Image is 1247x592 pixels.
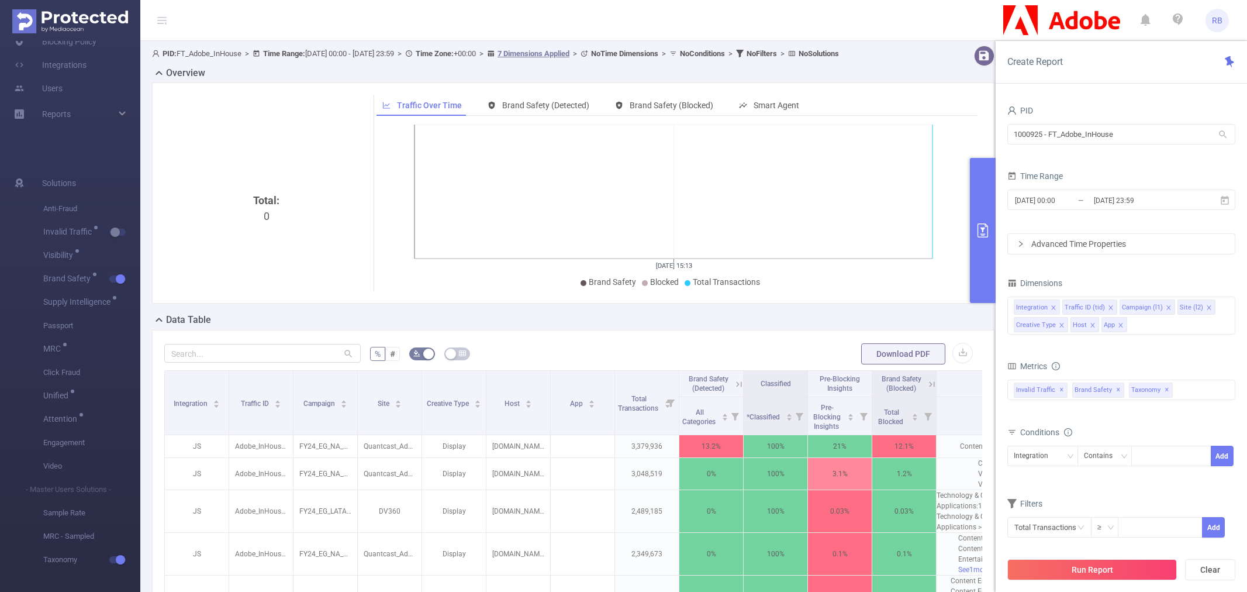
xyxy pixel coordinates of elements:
span: Sample Rate [43,501,140,525]
b: No Solutions [799,49,839,58]
i: icon: caret-up [589,398,595,402]
div: Sort [274,398,281,405]
span: ✕ [1165,383,1169,397]
span: Total Transactions [693,277,760,287]
i: icon: close [1051,305,1056,312]
div: Sort [340,398,347,405]
a: Integrations [14,53,87,77]
span: > [569,49,581,58]
i: icon: close [1166,305,1172,312]
p: 100% [744,435,807,457]
tspan: [DATE] 15:13 [655,262,692,270]
i: icon: caret-up [721,412,728,415]
span: Brand Safety (Blocked) [882,375,921,393]
i: icon: bg-colors [413,350,420,357]
p: 100% [744,463,807,485]
i: icon: close [1059,322,1065,329]
i: icon: caret-down [589,403,595,407]
p: FY24_EG_NA_DocumentCloud_Acrobat_Acquisition [225291] [293,543,357,565]
span: > [394,49,405,58]
div: Content Purpose > Entertainment Content : 100.00% [958,533,1120,543]
span: Total Blocked [878,408,905,426]
p: FY24_EG_LATAM_Creative_CCM_Acquisition_Buy [225751] [293,500,357,522]
span: Metrics [1007,362,1047,371]
span: Integration [174,400,209,408]
img: Protected Media [12,9,128,33]
i: icon: caret-up [213,398,220,402]
i: icon: caret-down [275,403,281,407]
span: Reports [42,109,71,119]
span: Dimensions [1007,278,1062,288]
i: icon: caret-up [275,398,281,402]
span: FT_Adobe_InHouse [DATE] 00:00 - [DATE] 23:59 +00:00 [152,49,839,58]
span: Pre-Blocking Insights [820,375,860,393]
span: Brand Safety (Blocked) [630,101,713,110]
div: Content Form Factor > Game : 100.00% [978,458,1099,469]
p: 3,379,936 [615,435,679,457]
i: icon: caret-up [526,398,532,402]
b: Time Range: [263,49,305,58]
div: Campaign (l1) [1122,300,1163,315]
p: Quantcast_AdobeDyn [358,543,422,565]
div: Sort [911,412,918,419]
span: Anti-Fraud [43,197,140,221]
p: Quantcast_AdobeDyn [358,435,422,457]
span: Filters [1007,499,1042,508]
li: Creative Type [1014,317,1068,332]
p: Adobe_InHouse [13539] [229,543,293,565]
i: icon: caret-up [395,398,402,402]
a: Blocking Policy [14,30,96,53]
span: > [777,49,788,58]
p: JS [165,543,229,565]
p: 3,048,519 [615,463,679,485]
span: % [375,349,381,359]
span: MRC [43,345,65,353]
i: Filter menu [920,397,936,435]
b: No Conditions [680,49,725,58]
p: [DOMAIN_NAME] [486,463,550,485]
p: Adobe_InHouse [13539] [229,463,293,485]
h2: Data Table [166,313,211,327]
span: Taxonomy [1129,383,1173,398]
button: Add [1202,517,1225,538]
a: Reports [42,102,71,126]
h2: Overview [166,66,205,80]
div: Sort [786,412,793,419]
input: End date [1093,192,1187,208]
span: Brand Safety (Detected) [502,101,589,110]
b: Total: [253,194,279,206]
li: Campaign (l1) [1120,300,1175,315]
button: Download PDF [861,343,945,364]
div: App [1104,318,1115,333]
i: icon: user [1007,106,1017,115]
div: Traffic ID (tid) [1065,300,1105,315]
p: FY24_EG_NA_DocumentCloud_Acrobat_Acquisition [225291] [293,463,357,485]
span: All Categories [682,408,717,426]
i: icon: table [459,350,466,357]
span: > [658,49,669,58]
span: Engagement [43,431,140,455]
b: No Filters [747,49,777,58]
p: Display [422,543,486,565]
span: Traffic Over Time [397,101,462,110]
p: JS [165,500,229,522]
i: Filter menu [662,371,679,435]
p: 0.1% [808,543,872,565]
u: 7 Dimensions Applied [498,49,569,58]
p: JS [165,463,229,485]
i: icon: caret-up [848,412,854,415]
i: icon: down [1121,453,1128,461]
div: 0 [169,192,364,389]
p: 2,489,185 [615,500,679,522]
span: Blocked [650,277,679,287]
span: Visibility [43,251,77,259]
span: > [476,49,487,58]
span: Time Range [1007,171,1063,181]
div: Video Gaming > PC Games : 100.00% [978,479,1099,490]
span: Classified [761,380,791,388]
p: 100% [744,543,807,565]
i: icon: caret-down [213,403,220,407]
div: Integration [1014,446,1056,466]
i: Filter menu [855,397,872,435]
span: Click Fraud [43,361,140,384]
